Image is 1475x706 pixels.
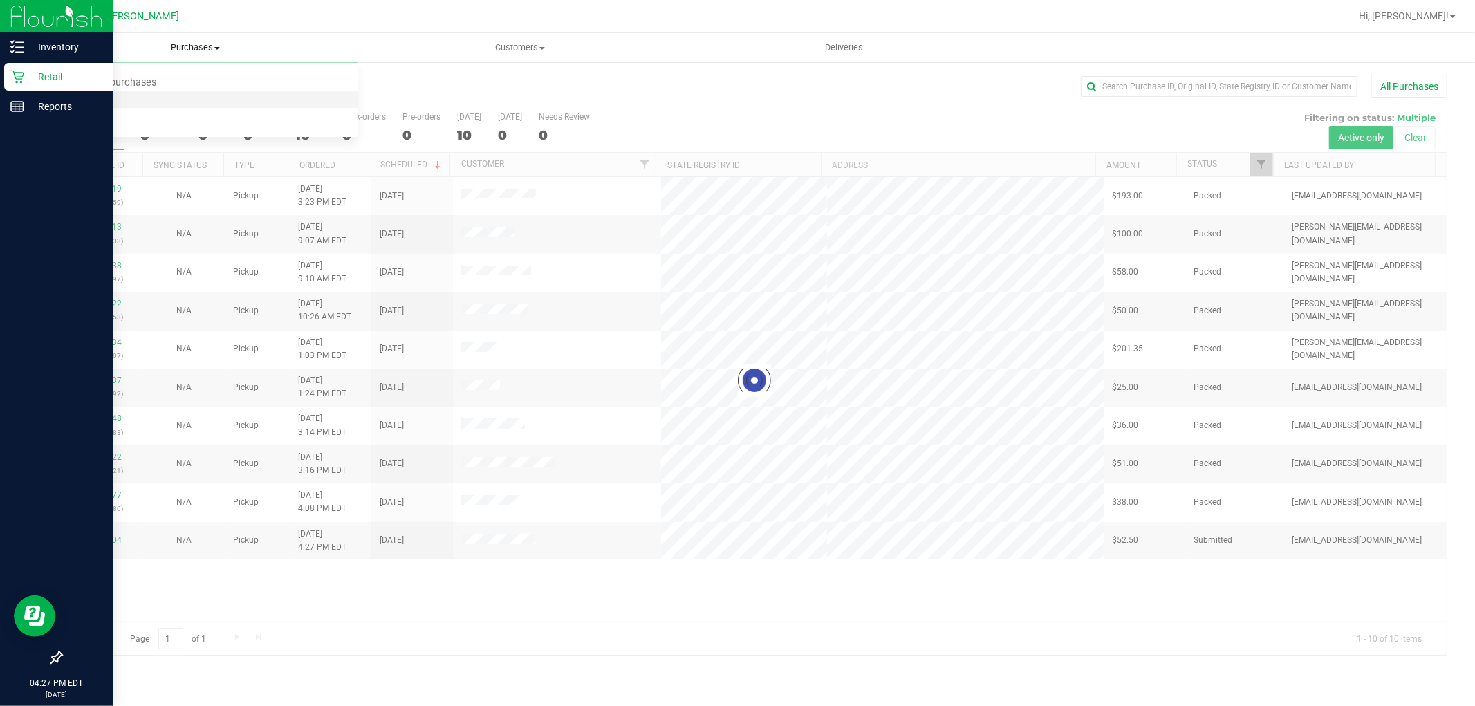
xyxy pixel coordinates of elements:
p: Inventory [24,39,107,55]
a: Customers [358,33,682,62]
p: Retail [24,68,107,85]
span: Purchases [33,41,358,54]
span: Customers [358,41,681,54]
inline-svg: Reports [10,100,24,113]
p: [DATE] [6,689,107,700]
span: [PERSON_NAME] [103,10,179,22]
inline-svg: Inventory [10,40,24,54]
span: Hi, [PERSON_NAME]! [1359,10,1449,21]
iframe: Resource center [14,595,55,637]
p: Reports [24,98,107,115]
span: Deliveries [806,41,882,54]
a: Purchases Summary of purchases Fulfillment All purchases [33,33,358,62]
p: 04:27 PM EDT [6,677,107,689]
input: Search Purchase ID, Original ID, State Registry ID or Customer Name... [1081,76,1357,97]
button: All Purchases [1371,75,1447,98]
inline-svg: Retail [10,70,24,84]
a: Deliveries [682,33,1006,62]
